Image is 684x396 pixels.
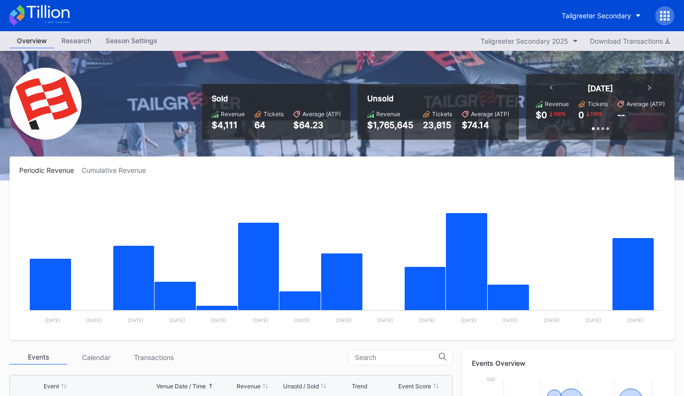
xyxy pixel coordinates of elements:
div: [DATE] [588,84,613,93]
div: Tickets [264,110,284,118]
svg: Chart title [19,186,665,330]
text: [DATE] [45,317,60,323]
div: $1,765,645 [367,120,413,130]
div: 64 [254,120,284,130]
button: Tailgreeter Secondary 2025 [476,35,583,48]
div: Average (ATP) [626,100,665,108]
div: Average (ATP) [471,110,509,118]
text: [DATE] [544,317,560,323]
div: $74.14 [462,120,509,130]
div: Event Score [398,383,431,390]
text: [DATE] [294,317,310,323]
div: Tickets [432,110,452,118]
div: Trend [352,383,367,390]
div: Venue Date / Time [156,383,206,390]
div: Download Transactions [590,37,670,45]
text: [DATE] [252,317,268,323]
text: [DATE] [211,317,227,323]
div: -- [617,110,625,120]
text: [DATE] [128,317,144,323]
div: Tailgreeter Secondary [562,12,631,20]
a: Season Settings [98,34,165,48]
div: Revenue [221,110,245,118]
text: [DATE] [336,317,352,323]
div: 0 [578,110,584,120]
div: Revenue [376,110,400,118]
button: Download Transactions [585,35,674,48]
div: Revenue [545,100,569,108]
div: Average (ATP) [302,110,341,118]
text: [DATE] [86,317,102,323]
div: 100 % [589,110,603,118]
div: $64.23 [293,120,341,130]
div: Cumulative Revenue [82,166,154,174]
input: Search [355,354,439,361]
div: Calendar [67,350,125,365]
div: Events [10,350,67,365]
div: Transactions [125,350,182,365]
text: [DATE] [627,317,643,323]
div: 23,815 [423,120,452,130]
text: [DATE] [169,317,185,323]
div: Event [44,383,59,390]
a: Overview [10,34,54,48]
text: [DATE] [502,317,518,323]
div: Periodic Revenue [19,166,82,174]
div: Tailgreeter Secondary 2025 [480,37,568,45]
button: Tailgreeter Secondary [554,7,648,24]
text: [DATE] [586,317,601,323]
div: $0 [536,110,547,120]
a: Research [54,34,98,48]
div: Unsold / Sold [283,383,319,390]
div: Unsold [367,94,509,103]
text: [DATE] [461,317,477,323]
div: Revenue [237,383,261,390]
div: 100 % [552,110,566,118]
div: $4,111 [212,120,245,130]
div: Sold [212,94,341,103]
img: Tailgreeter_Secondary.png [10,68,82,140]
text: [DATE] [377,317,393,323]
text: [DATE] [419,317,435,323]
div: Tickets [588,100,608,108]
text: 100 [487,376,495,382]
div: Events Overview [472,359,665,367]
